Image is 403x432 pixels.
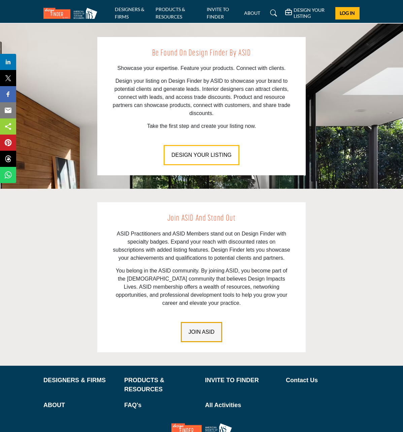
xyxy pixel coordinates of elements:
[335,7,360,20] button: Log In
[115,6,144,20] a: DESIGNERS & FIRMS
[112,64,291,72] p: Showcase your expertise. Feature your products. Connect with clients.
[294,7,330,19] h5: DESIGN YOUR LISTING
[112,47,291,60] h2: Be Found on Design Finder by ASID
[112,267,291,307] p: You belong in the ASID community. By joining ASID, you become part of the [DEMOGRAPHIC_DATA] comm...
[112,77,291,117] p: Design your listing on Design Finder by ASID to showcase your brand to potential clients and gene...
[112,122,291,130] p: Take the first step and create your listing now.
[156,6,185,20] a: PRODUCTS & RESOURCES
[43,401,117,410] a: ABOUT
[43,8,101,19] img: Site Logo
[205,401,279,410] a: All Activities
[340,10,355,16] span: Log In
[189,329,214,335] span: JOIN ASID
[264,8,281,19] a: Search
[171,152,231,158] span: DESIGN YOUR LISTING
[112,230,291,262] p: ASID Practitioners and ASID Members stand out on Design Finder with specialty badges. Expand your...
[124,401,198,410] a: FAQ's
[207,6,229,20] a: INVITE TO FINDER
[286,376,360,385] a: Contact Us
[181,322,222,342] button: JOIN ASID
[205,376,279,385] a: INVITE TO FINDER
[164,145,239,165] button: DESIGN YOUR LISTING
[112,212,291,225] h2: Join ASID and Stand Out
[285,7,330,19] div: DESIGN YOUR LISTING
[124,376,198,394] a: PRODUCTS & RESOURCES
[244,10,260,16] a: ABOUT
[43,376,117,385] a: DESIGNERS & FIRMS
